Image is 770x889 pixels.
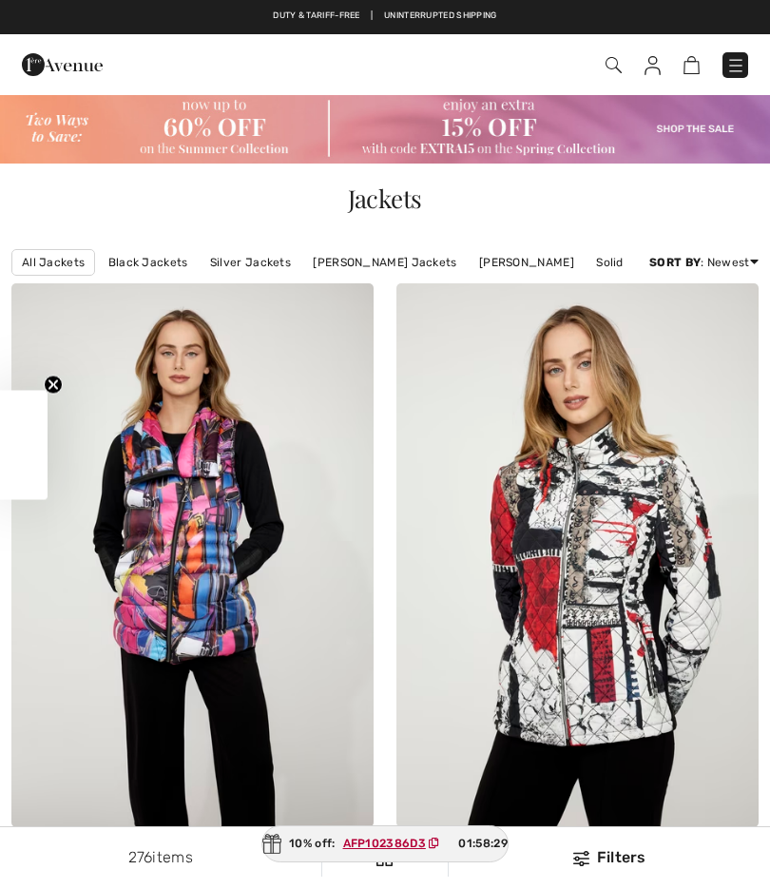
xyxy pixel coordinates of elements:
strong: Sort By [649,256,701,269]
a: All Jackets [11,249,95,276]
img: Filters [573,851,589,866]
img: Gift.svg [262,834,281,854]
img: 1ère Avenue [22,46,103,84]
span: Jackets [348,182,422,215]
div: 10% off: [261,825,509,862]
a: [PERSON_NAME] [470,250,584,275]
a: [PERSON_NAME] Jackets [303,250,466,275]
span: 276 [128,848,153,866]
div: Filters [460,846,759,869]
button: Close teaser [44,375,63,394]
img: My Info [645,56,661,75]
img: Shopping Bag [683,56,700,74]
span: 01:58:29 [458,835,507,852]
ins: AFP102386D3 [343,837,426,850]
iframe: Opens a widget where you can find more information [647,832,751,879]
div: : Newest [649,254,759,271]
a: Solid [587,250,633,275]
img: Casual Puffer Jacket with Zipper Style 75831. As sample [396,283,759,827]
img: Casual Sleeveless Puffer Vest Style 75851. As sample [11,283,374,827]
a: Black Jackets [99,250,198,275]
a: 1ère Avenue [22,54,103,72]
a: Silver Jackets [201,250,300,275]
img: Search [606,57,622,73]
img: Menu [726,56,745,75]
